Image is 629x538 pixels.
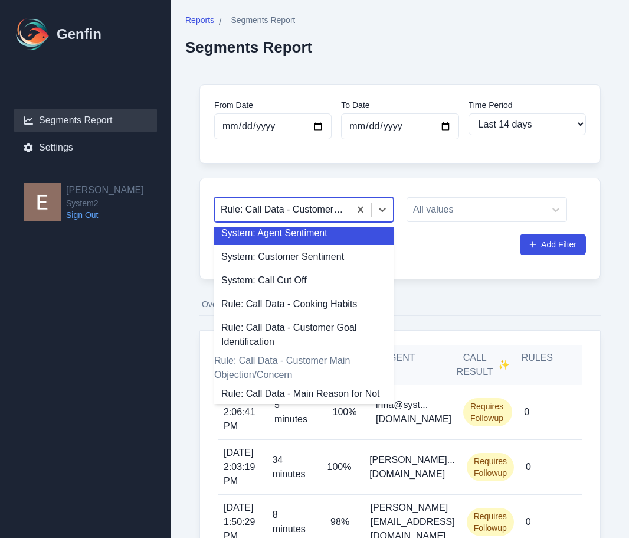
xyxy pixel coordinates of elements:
h5: Call Result [457,351,510,379]
p: 8 minutes [273,508,310,536]
span: Segments Report [231,14,295,26]
p: 5 minutes [274,398,313,426]
div: Rule: Call Data - Customer Main Objection/Concern [214,354,394,382]
h2: [PERSON_NAME] [66,183,144,197]
p: 0 [526,460,531,474]
h2: Segments Report [185,38,312,56]
p: 100% [327,460,351,474]
span: System2 [66,197,144,209]
div: Rule: Call Data - Main Reason for Not Purchasing [214,382,394,420]
p: [PERSON_NAME]...[DOMAIN_NAME] [369,453,455,481]
img: Eugene Moore [24,183,61,221]
span: Requires Followup [467,508,514,536]
span: Requires Followup [467,453,514,481]
p: 100% [333,405,357,419]
p: 0 [524,405,529,419]
span: Reports [185,14,214,26]
h5: Agent [382,351,415,379]
h5: Rules [522,351,553,379]
label: From Date [214,99,332,111]
span: [DATE] 2:06:41 PM [224,391,263,433]
span: / [219,15,221,29]
label: Time Period [469,99,586,111]
a: Settings [14,136,157,159]
div: Rule: Call Data - Customer Goal Identification [214,316,394,354]
p: 34 minutes [272,453,309,481]
div: System: Call Cut Off [214,269,394,292]
button: Overview [199,294,238,316]
label: To Date [341,99,458,111]
a: Sign Out [66,209,144,221]
a: Reports [185,14,214,29]
p: irina@syst...[DOMAIN_NAME] [376,398,451,426]
span: [DATE] 2:03:19 PM [224,446,260,488]
h1: Genfin [57,25,101,44]
p: 98% [330,515,349,529]
span: ✨ [498,358,510,372]
span: Requires Followup [463,398,512,426]
div: Rule: Call Data - Cooking Habits [214,292,394,316]
img: Logo [14,15,52,53]
div: System: Agent Sentiment [214,221,394,245]
button: Add Filter [520,234,586,255]
div: System: Customer Sentiment [214,245,394,269]
a: Segments Report [14,109,157,132]
p: 0 [526,515,531,529]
